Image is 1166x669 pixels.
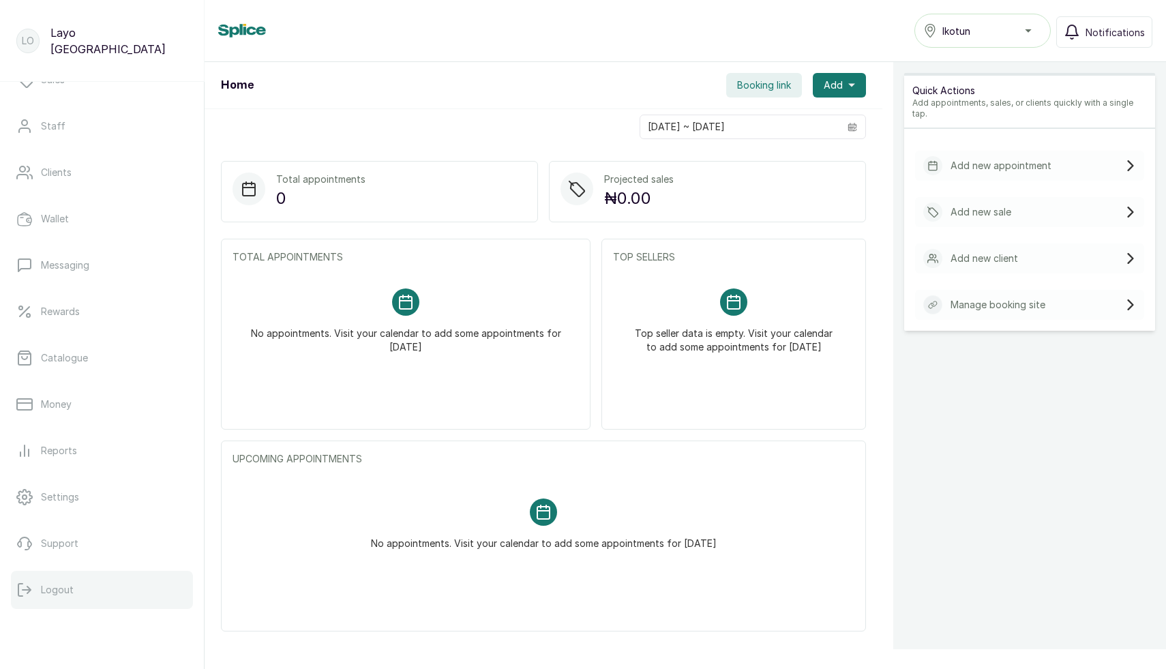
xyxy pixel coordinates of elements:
[951,205,1011,219] p: Add new sale
[276,173,365,186] p: Total appointments
[233,250,579,264] p: TOTAL APPOINTMENTS
[11,524,193,563] a: Support
[848,122,857,132] svg: calendar
[41,444,77,458] p: Reports
[912,84,1147,98] p: Quick Actions
[604,186,674,211] p: ₦0.00
[11,107,193,145] a: Staff
[41,537,78,550] p: Support
[813,73,866,98] button: Add
[11,571,193,609] button: Logout
[604,173,674,186] p: Projected sales
[221,77,254,93] h1: Home
[41,351,88,365] p: Catalogue
[249,316,563,354] p: No appointments. Visit your calendar to add some appointments for [DATE]
[233,452,854,466] p: UPCOMING APPOINTMENTS
[11,246,193,284] a: Messaging
[629,316,838,354] p: Top seller data is empty. Visit your calendar to add some appointments for [DATE]
[726,73,802,98] button: Booking link
[914,14,1051,48] button: Ikotun
[640,115,839,138] input: Select date
[41,583,74,597] p: Logout
[50,25,188,57] p: Layo [GEOGRAPHIC_DATA]
[11,432,193,470] a: Reports
[41,258,89,272] p: Messaging
[951,252,1018,265] p: Add new client
[11,385,193,423] a: Money
[41,119,65,133] p: Staff
[737,78,791,92] span: Booking link
[22,34,34,48] p: LO
[11,293,193,331] a: Rewards
[1056,16,1152,48] button: Notifications
[41,490,79,504] p: Settings
[11,200,193,238] a: Wallet
[11,339,193,377] a: Catalogue
[276,186,365,211] p: 0
[824,78,843,92] span: Add
[1086,25,1145,40] span: Notifications
[613,250,854,264] p: TOP SELLERS
[11,478,193,516] a: Settings
[951,298,1045,312] p: Manage booking site
[41,212,69,226] p: Wallet
[41,166,72,179] p: Clients
[371,526,717,550] p: No appointments. Visit your calendar to add some appointments for [DATE]
[41,305,80,318] p: Rewards
[11,153,193,192] a: Clients
[41,398,72,411] p: Money
[951,159,1051,173] p: Add new appointment
[942,24,970,38] span: Ikotun
[912,98,1147,119] p: Add appointments, sales, or clients quickly with a single tap.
